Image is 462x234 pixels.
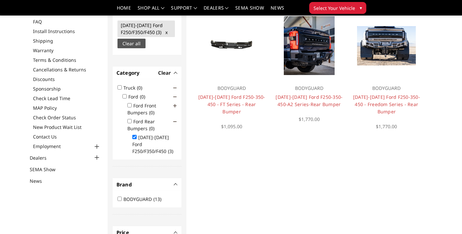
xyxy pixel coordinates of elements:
[198,94,265,115] a: [DATE]-[DATE] Ford F250-350-450 - FT Series - Rear Bumper
[149,109,154,116] span: (0)
[137,85,142,91] span: (0)
[138,6,164,15] a: shop all
[204,6,229,15] a: Dealers
[140,94,145,100] span: (0)
[33,18,101,25] a: FAQ
[33,143,101,150] a: Employment
[123,85,146,91] label: Truck
[30,177,50,184] a: News
[33,85,101,92] a: Sponsorship
[153,196,161,202] span: (13)
[122,40,141,47] span: Clear all
[173,104,177,107] span: Click to show/hide children
[174,183,178,186] button: -
[353,84,420,92] p: BODYGUARD
[121,22,168,35] span: [DATE]-[DATE] Ford F250/F350/F450 (3) x
[158,69,171,76] span: Clear
[117,6,131,15] a: Home
[33,133,101,140] a: Contact Us
[174,71,178,74] button: -
[173,95,177,98] span: Click to show/hide children
[30,166,64,173] a: SEMA Show
[299,116,320,122] span: $1,770.00
[149,125,154,132] span: (0)
[127,102,158,116] label: Ford Front Bumpers
[376,123,397,130] span: $1,770.00
[221,123,242,130] span: $1,095.00
[132,134,177,154] label: [DATE]-[DATE] Ford F250/F350/F450
[33,104,101,111] a: MAP Policy
[33,76,101,83] a: Discounts
[33,114,101,121] a: Check Order Status
[116,69,178,77] h4: Category
[128,94,149,100] label: Ford
[33,57,101,63] a: Terms & Conditions
[198,84,265,92] p: BODYGUARD
[276,94,343,107] a: [DATE]-[DATE] Ford F250-350-450-A2 Series-Rear Bumper
[123,196,165,202] label: BODYGUARD
[33,95,101,102] a: Check Lead Time
[271,6,284,15] a: News
[171,6,197,15] a: Support
[30,154,55,161] a: Dealers
[309,2,366,14] button: Select Your Vehicle
[174,231,178,234] button: -
[173,86,177,90] span: Click to show/hide children
[276,84,343,92] p: BODYGUARD
[313,5,355,12] span: Select Your Vehicle
[33,124,101,131] a: New Product Wait List
[127,118,158,132] label: Ford Rear Bumpers
[235,6,264,15] a: SEMA Show
[168,148,173,154] span: (3)
[360,4,362,11] span: ▾
[353,94,420,115] a: [DATE]-[DATE] Ford F250-350-450 - Freedom Series - Rear Bumper
[116,181,178,188] h4: Brand
[33,28,101,35] a: Install Instructions
[33,66,101,73] a: Cancellations & Returns
[33,47,101,54] a: Warranty
[173,120,177,123] span: Click to show/hide children
[33,37,101,44] a: Shipping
